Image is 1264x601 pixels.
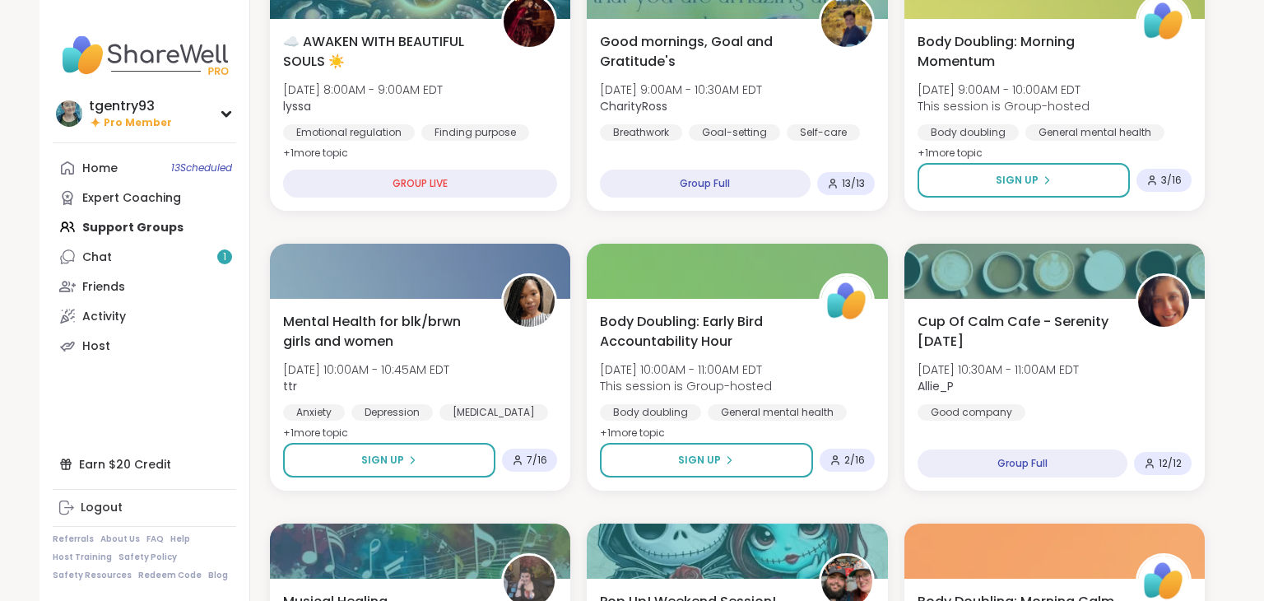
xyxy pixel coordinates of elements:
[82,279,125,296] div: Friends
[361,453,404,468] span: Sign Up
[600,82,762,98] span: [DATE] 9:00AM - 10:30AM EDT
[82,249,112,266] div: Chat
[283,170,557,198] div: GROUP LIVE
[283,82,443,98] span: [DATE] 8:00AM - 9:00AM EDT
[53,26,236,84] img: ShareWell Nav Logo
[842,177,865,190] span: 13 / 13
[53,570,132,581] a: Safety Resources
[918,124,1019,141] div: Body doubling
[53,153,236,183] a: Home13Scheduled
[53,450,236,479] div: Earn $20 Credit
[82,338,110,355] div: Host
[118,552,177,563] a: Safety Policy
[283,378,297,394] b: ttr
[82,309,126,325] div: Activity
[53,272,236,301] a: Friends
[53,301,236,331] a: Activity
[600,361,772,378] span: [DATE] 10:00AM - 11:00AM EDT
[1161,174,1182,187] span: 3 / 16
[89,97,172,115] div: tgentry93
[821,276,872,327] img: ShareWell
[146,533,164,545] a: FAQ
[104,116,172,130] span: Pro Member
[53,493,236,523] a: Logout
[421,124,529,141] div: Finding purpose
[283,32,483,72] span: ☁️ AWAKEN WITH BEAUTIFUL SOULS ☀️
[351,404,433,421] div: Depression
[918,98,1090,114] span: This session is Group-hosted
[208,570,228,581] a: Blog
[678,453,721,468] span: Sign Up
[1159,457,1182,470] span: 12 / 12
[1025,124,1164,141] div: General mental health
[82,161,118,177] div: Home
[100,533,140,545] a: About Us
[708,404,847,421] div: General mental health
[82,190,181,207] div: Expert Coaching
[918,82,1090,98] span: [DATE] 9:00AM - 10:00AM EDT
[600,312,800,352] span: Body Doubling: Early Bird Accountability Hour
[439,404,548,421] div: [MEDICAL_DATA]
[138,570,202,581] a: Redeem Code
[283,124,415,141] div: Emotional regulation
[689,124,780,141] div: Goal-setting
[918,378,954,394] b: Allie_P
[171,161,232,175] span: 13 Scheduled
[918,450,1127,478] div: Group Full
[527,454,547,467] span: 7 / 16
[53,242,236,272] a: Chat1
[223,250,226,264] span: 1
[600,443,812,478] button: Sign Up
[600,404,701,421] div: Body doubling
[918,312,1118,352] span: Cup Of Calm Cafe - Serenity [DATE]
[787,124,860,141] div: Self-care
[600,378,772,394] span: This session is Group-hosted
[170,533,190,545] a: Help
[283,312,483,352] span: Mental Health for blk/brwn girls and women
[844,454,865,467] span: 2 / 16
[283,443,495,478] button: Sign Up
[53,331,236,361] a: Host
[600,98,667,114] b: CharityRoss
[600,32,800,72] span: Good mornings, Goal and Gratitude's
[996,173,1039,188] span: Sign Up
[53,533,94,545] a: Referrals
[918,32,1118,72] span: Body Doubling: Morning Momentum
[918,361,1079,378] span: [DATE] 10:30AM - 11:00AM EDT
[283,404,345,421] div: Anxiety
[56,100,82,127] img: tgentry93
[283,98,311,114] b: lyssa
[53,183,236,212] a: Expert Coaching
[283,361,449,378] span: [DATE] 10:00AM - 10:45AM EDT
[1138,276,1189,327] img: Allie_P
[918,163,1130,198] button: Sign Up
[918,404,1025,421] div: Good company
[81,500,123,516] div: Logout
[600,124,682,141] div: Breathwork
[600,170,810,198] div: Group Full
[53,552,112,563] a: Host Training
[504,276,555,327] img: ttr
